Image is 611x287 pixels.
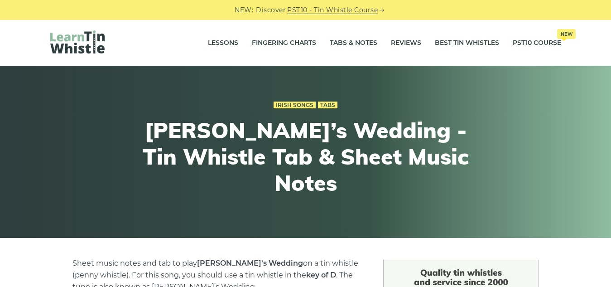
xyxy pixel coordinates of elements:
a: Tabs [318,102,337,109]
a: Best Tin Whistles [435,32,499,54]
a: Irish Songs [274,102,316,109]
strong: key of D [306,271,336,279]
h1: [PERSON_NAME]’s Wedding - Tin Whistle Tab & Sheet Music Notes [139,117,472,196]
a: Reviews [391,32,421,54]
strong: [PERSON_NAME]’s Wedding [197,259,303,268]
a: Lessons [208,32,238,54]
a: PST10 CourseNew [513,32,561,54]
img: LearnTinWhistle.com [50,30,105,54]
a: Tabs & Notes [330,32,377,54]
a: Fingering Charts [252,32,316,54]
span: New [557,29,576,39]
